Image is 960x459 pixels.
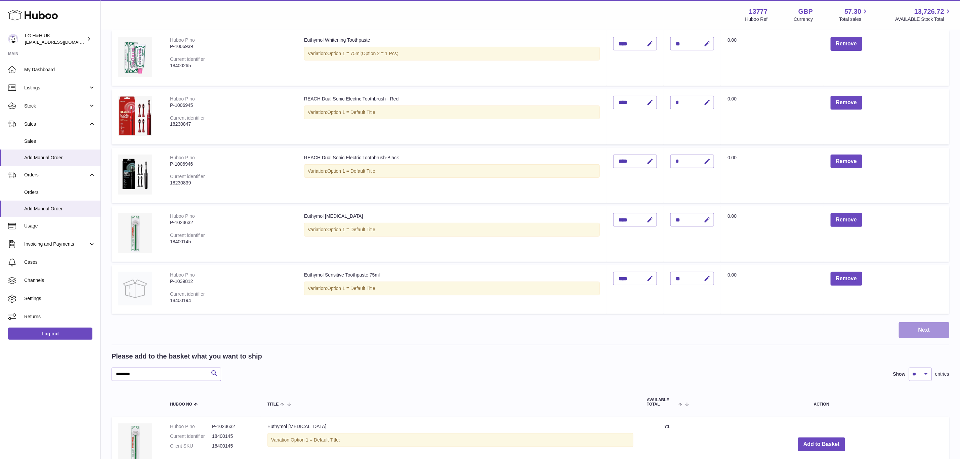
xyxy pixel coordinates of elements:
span: Option 1 = Default Title; [327,110,377,115]
div: P-1039812 [170,278,291,285]
span: Title [267,402,279,407]
button: Remove [831,155,862,168]
span: 0.00 [727,272,737,278]
img: Euthymol Whitening Toothpaste [118,37,152,77]
div: 18230839 [170,180,291,186]
span: 13,726.72 [914,7,944,16]
td: REACH Dual Sonic Electric Toothbrush-Black [297,148,607,203]
div: 18400265 [170,62,291,69]
div: Huboo P no [170,155,195,160]
dd: 18400145 [212,433,254,440]
span: Option 1 = 75ml; [327,51,362,56]
span: Add Manual Order [24,206,95,212]
span: AVAILABLE Stock Total [895,16,952,23]
div: Current identifier [170,115,205,121]
span: Returns [24,314,95,320]
div: Huboo P no [170,37,195,43]
td: Euthymol Sensitive Toothpaste 75ml [297,265,607,314]
div: Current identifier [170,174,205,179]
span: Cases [24,259,95,265]
div: Variation: [267,433,633,447]
span: Sales [24,121,88,127]
span: Total sales [839,16,869,23]
span: Sales [24,138,95,144]
span: Option 1 = Default Title; [327,168,377,174]
span: Huboo no [170,402,192,407]
h2: Please add to the basket what you want to ship [112,352,262,361]
div: Currency [794,16,813,23]
span: Add Manual Order [24,155,95,161]
div: LG H&H UK [25,33,85,45]
dd: 18400145 [212,443,254,449]
div: Huboo Ref [745,16,768,23]
span: My Dashboard [24,67,95,73]
div: 18400194 [170,297,291,304]
div: Huboo P no [170,96,195,101]
th: Action [694,391,949,413]
span: Option 2 = 1 Pcs; [362,51,398,56]
div: P-1006945 [170,102,291,109]
span: Channels [24,277,95,284]
img: REACH Dual Sonic Electric Toothbrush - Red [118,96,152,136]
div: 18230847 [170,121,291,127]
span: [EMAIL_ADDRESS][DOMAIN_NAME] [25,39,99,45]
span: Option 1 = Default Title; [327,286,377,291]
td: Euthymol Whitening Toothpaste [297,30,607,86]
dt: Client SKU [170,443,212,449]
a: Log out [8,328,92,340]
span: Invoicing and Payments [24,241,88,247]
button: Remove [831,37,862,51]
div: Variation: [304,223,600,237]
div: Huboo P no [170,213,195,219]
button: Remove [831,96,862,110]
span: AVAILABLE Total [647,398,677,407]
span: 0.00 [727,37,737,43]
span: Option 1 = Default Title; [327,227,377,232]
button: Next [899,322,949,338]
img: internalAdmin-13777@internal.huboo.com [8,34,18,44]
span: Stock [24,103,88,109]
td: REACH Dual Sonic Electric Toothbrush - Red [297,89,607,144]
div: Variation: [304,282,600,295]
strong: GBP [798,7,813,16]
button: Add to Basket [798,437,845,451]
button: Remove [831,213,862,227]
span: Settings [24,295,95,302]
td: Euthymol [MEDICAL_DATA] [297,206,607,262]
dt: Huboo P no [170,423,212,430]
div: Variation: [304,106,600,119]
span: 0.00 [727,155,737,160]
img: Euthymol Tongue Cleaner [118,213,152,253]
div: 18400145 [170,239,291,245]
a: 13,726.72 AVAILABLE Stock Total [895,7,952,23]
div: Current identifier [170,56,205,62]
span: Orders [24,189,95,196]
div: Current identifier [170,291,205,297]
div: Current identifier [170,233,205,238]
span: Usage [24,223,95,229]
div: Variation: [304,47,600,60]
button: Remove [831,272,862,286]
label: Show [893,371,906,377]
strong: 13777 [749,7,768,16]
div: P-1023632 [170,219,291,226]
div: P-1006939 [170,43,291,50]
a: 57.30 Total sales [839,7,869,23]
div: Variation: [304,164,600,178]
span: Option 1 = Default Title; [291,437,340,443]
div: P-1006946 [170,161,291,167]
span: Listings [24,85,88,91]
div: Huboo P no [170,272,195,278]
span: 0.00 [727,96,737,101]
dt: Current identifier [170,433,212,440]
span: Orders [24,172,88,178]
span: entries [935,371,949,377]
img: REACH Dual Sonic Electric Toothbrush-Black [118,155,152,195]
img: Euthymol Sensitive Toothpaste 75ml [118,272,152,305]
span: 0.00 [727,213,737,219]
span: 57.30 [844,7,861,16]
dd: P-1023632 [212,423,254,430]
